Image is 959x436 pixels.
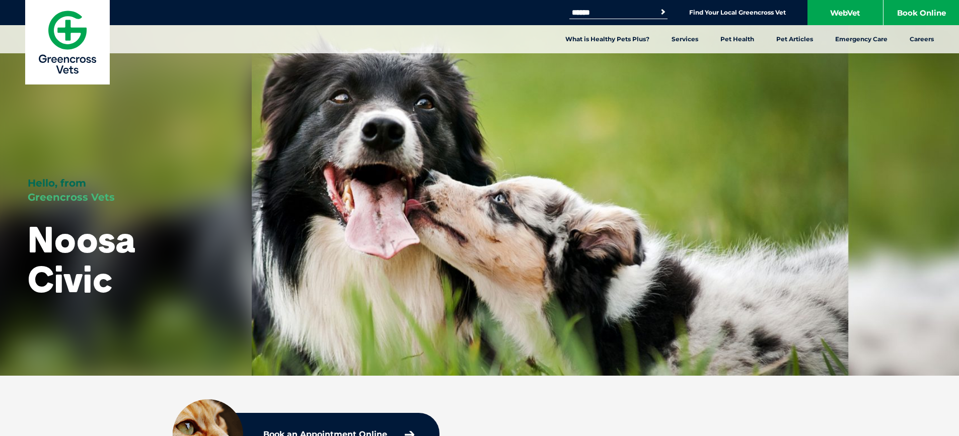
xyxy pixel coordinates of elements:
a: Careers [899,25,945,53]
a: Pet Health [709,25,765,53]
a: What is Healthy Pets Plus? [554,25,660,53]
span: Hello, from [28,177,86,189]
a: Pet Articles [765,25,824,53]
a: Emergency Care [824,25,899,53]
h1: Noosa Civic [28,219,224,299]
button: Search [658,7,668,17]
a: Find Your Local Greencross Vet [689,9,786,17]
span: Greencross Vets [28,191,115,203]
a: Services [660,25,709,53]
